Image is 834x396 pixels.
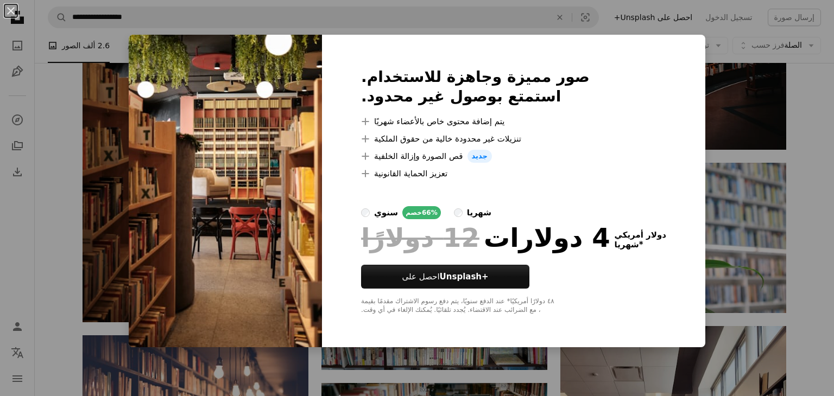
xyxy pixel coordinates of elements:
[406,209,422,216] font: خصم
[361,297,510,305] font: * عند الدفع سنويًا، يتم دفع رسوم الاشتراك مقدمًا بقيمة
[454,208,463,217] input: شهريا
[361,265,529,289] button: احصل علىUnsplash+
[361,222,479,253] font: 12 دولارًا
[374,117,504,126] font: يتم إضافة محتوى خاص بالأعضاء شهريًا
[440,272,489,282] font: Unsplash+
[472,152,488,160] font: جديد
[361,87,561,105] font: استمتع بوصول غير محدود.
[467,208,491,218] font: شهريا
[374,134,521,144] font: تنزيلات غير محدودة خالية من حقوق الملكية
[484,222,610,253] font: 4 دولارات
[374,169,447,178] font: تعزيز الحماية القانونية
[361,306,541,314] font: ، مع الضرائب عند الاقتضاء. يُجدد تلقائيًا. يُمكنك الإلغاء في أي وقت.
[374,151,463,161] font: قص الصورة وإزالة الخلفية
[615,230,666,240] font: دولار أمريكي
[129,35,322,347] img: premium_photo-1703701579680-3b4c2761aa47
[422,209,438,216] font: 66%
[361,68,590,86] font: صور مميزة وجاهزة للاستخدام.
[510,297,554,305] font: ٤٨ دولارًا أمريكيًا
[615,240,639,250] font: شهريا
[402,272,440,282] font: احصل على
[361,208,370,217] input: سنويخصم66%
[374,208,398,218] font: سنوي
